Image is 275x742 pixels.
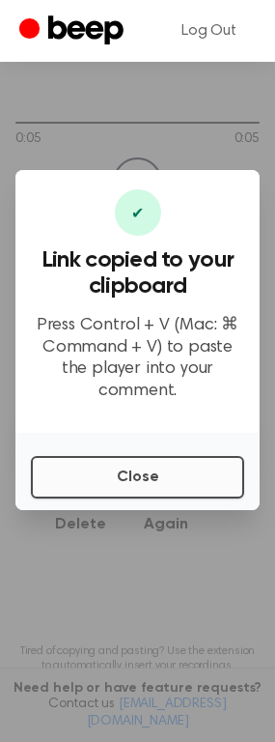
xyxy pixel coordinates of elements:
[115,189,161,236] div: ✔
[19,13,128,50] a: Beep
[31,456,244,499] button: Close
[31,247,244,300] h3: Link copied to your clipboard
[31,315,244,402] p: Press Control + V (Mac: ⌘ Command + V) to paste the player into your comment.
[162,8,256,54] a: Log Out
